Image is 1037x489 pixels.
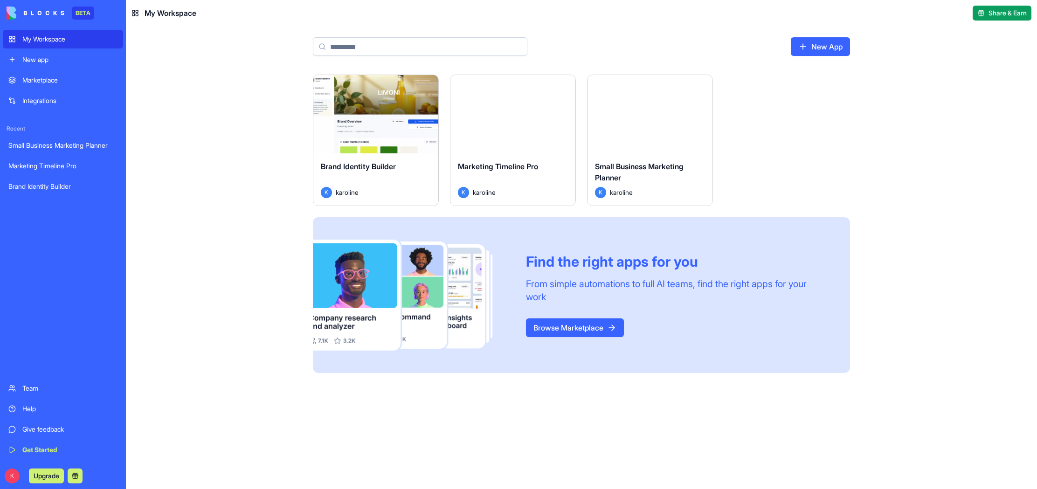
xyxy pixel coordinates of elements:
[3,71,123,90] a: Marketplace
[791,37,850,56] a: New App
[3,177,123,196] a: Brand Identity Builder
[72,7,94,20] div: BETA
[3,399,123,418] a: Help
[450,75,576,206] a: Marketing Timeline ProKkaroline
[29,468,64,483] button: Upgrade
[3,420,123,439] a: Give feedback
[145,7,196,19] span: My Workspace
[3,379,123,398] a: Team
[458,162,538,171] span: Marketing Timeline Pro
[7,7,64,20] img: logo
[3,91,123,110] a: Integrations
[595,162,684,182] span: Small Business Marketing Planner
[3,136,123,155] a: Small Business Marketing Planner
[22,425,118,434] div: Give feedback
[3,50,123,69] a: New app
[7,7,94,20] a: BETA
[313,240,511,351] img: Frame_181_egmpey.png
[595,187,606,198] span: K
[3,30,123,48] a: My Workspace
[473,187,496,197] span: karoline
[3,125,123,132] span: Recent
[8,182,118,191] div: Brand Identity Builder
[321,187,332,198] span: K
[8,141,118,150] div: Small Business Marketing Planner
[3,157,123,175] a: Marketing Timeline Pro
[22,34,118,44] div: My Workspace
[22,384,118,393] div: Team
[973,6,1031,21] button: Share & Earn
[313,75,439,206] a: Brand Identity BuilderKkaroline
[5,468,20,483] span: K
[8,161,118,171] div: Marketing Timeline Pro
[526,253,828,270] div: Find the right apps for you
[587,75,713,206] a: Small Business Marketing PlannerKkaroline
[526,277,828,303] div: From simple automations to full AI teams, find the right apps for your work
[22,445,118,455] div: Get Started
[526,318,624,337] a: Browse Marketplace
[29,471,64,480] a: Upgrade
[321,162,396,171] span: Brand Identity Builder
[22,76,118,85] div: Marketplace
[610,187,633,197] span: karoline
[3,441,123,459] a: Get Started
[22,96,118,105] div: Integrations
[22,404,118,413] div: Help
[22,55,118,64] div: New app
[336,187,359,197] span: karoline
[458,187,469,198] span: K
[989,8,1027,18] span: Share & Earn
